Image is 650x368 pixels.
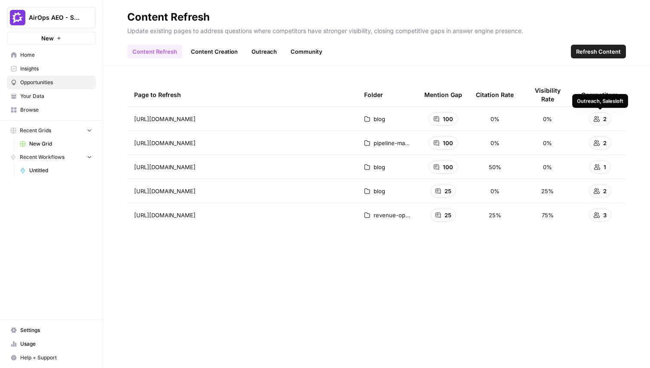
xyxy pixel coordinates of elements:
[134,139,196,147] span: [URL][DOMAIN_NAME]
[134,163,196,171] span: [URL][DOMAIN_NAME]
[374,139,411,147] span: pipeline-management-software
[7,103,96,117] a: Browse
[445,211,451,219] span: 25
[29,167,92,174] span: Untitled
[29,140,92,148] span: New Grid
[603,115,607,123] span: 2
[7,7,96,28] button: Workspace: AirOps AEO - Single Brand (Gong)
[581,83,618,106] div: Competitors
[7,124,96,137] button: Recent Grids
[20,127,51,134] span: Recent Grids
[134,211,196,219] span: [URL][DOMAIN_NAME]
[10,10,25,25] img: AirOps AEO - Single Brand (Gong) Logo
[374,187,385,195] span: blog
[127,45,182,58] a: Content Refresh
[7,151,96,164] button: Recent Workflows
[16,164,96,177] a: Untitled
[445,187,451,195] span: 25
[127,10,210,24] div: Content Refresh
[20,153,64,161] span: Recent Workflows
[7,323,96,337] a: Settings
[7,48,96,62] a: Home
[134,83,350,106] div: Page to Refresh
[364,83,383,106] div: Folder
[543,139,552,147] span: 0%
[571,45,626,58] button: Refresh Content
[543,115,552,123] span: 0%
[443,139,453,147] span: 100
[20,340,92,348] span: Usage
[29,13,81,22] span: AirOps AEO - Single Brand (Gong)
[476,83,514,106] div: Citation Rate
[491,187,500,195] span: 0%
[603,211,607,219] span: 3
[7,89,96,103] a: Your Data
[186,45,243,58] a: Content Creation
[374,211,411,219] span: revenue-operations-software
[20,354,92,362] span: Help + Support
[246,45,282,58] a: Outreach
[443,163,453,171] span: 100
[134,187,196,195] span: [URL][DOMAIN_NAME]
[603,187,607,195] span: 2
[374,163,385,171] span: blog
[374,115,385,123] span: blog
[604,163,606,171] span: 1
[20,326,92,334] span: Settings
[424,83,462,106] div: Mention Gap
[285,45,328,58] a: Community
[7,62,96,76] a: Insights
[7,32,96,45] button: New
[491,115,500,123] span: 0%
[542,211,554,219] span: 75%
[7,351,96,365] button: Help + Support
[576,47,621,56] span: Refresh Content
[603,139,607,147] span: 2
[491,139,500,147] span: 0%
[7,337,96,351] a: Usage
[577,97,623,104] div: Outreach, Salesloft
[543,163,552,171] span: 0%
[20,79,92,86] span: Opportunities
[20,51,92,59] span: Home
[20,106,92,114] span: Browse
[20,65,92,73] span: Insights
[489,163,501,171] span: 50%
[16,137,96,151] a: New Grid
[7,76,96,89] a: Opportunities
[443,115,453,123] span: 100
[41,34,54,43] span: New
[20,92,92,100] span: Your Data
[489,211,501,219] span: 25%
[127,24,626,35] p: Update existing pages to address questions where competitors have stronger visibility, closing co...
[527,83,567,106] div: Visibility Rate
[134,115,196,123] span: [URL][DOMAIN_NAME]
[541,187,554,195] span: 25%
